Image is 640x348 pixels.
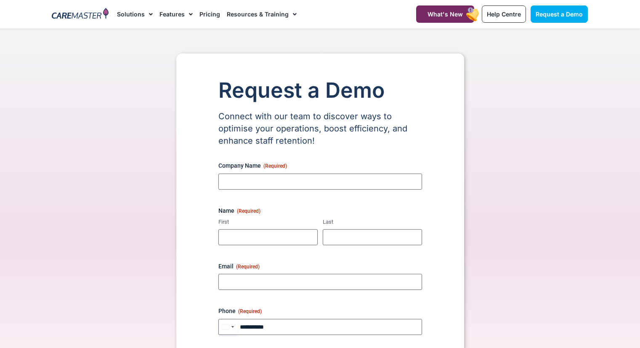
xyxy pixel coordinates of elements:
[531,5,588,23] a: Request a Demo
[237,208,260,214] span: (Required)
[536,11,583,18] span: Request a Demo
[219,319,238,335] button: Selected country
[52,8,109,21] img: CareMaster Logo
[218,307,422,315] label: Phone
[263,163,287,169] span: (Required)
[218,161,422,170] label: Company Name
[236,264,260,270] span: (Required)
[218,218,318,226] label: First
[416,5,474,23] a: What's New
[218,79,422,102] h1: Request a Demo
[323,218,422,226] label: Last
[218,262,422,270] label: Email
[238,308,262,314] span: (Required)
[482,5,526,23] a: Help Centre
[487,11,521,18] span: Help Centre
[218,206,260,215] legend: Name
[428,11,463,18] span: What's New
[218,110,422,147] p: Connect with our team to discover ways to optimise your operations, boost efficiency, and enhance...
